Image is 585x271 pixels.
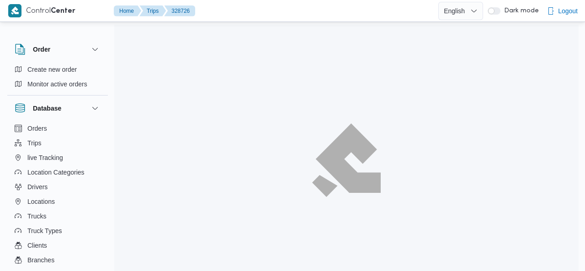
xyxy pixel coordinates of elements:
[33,44,50,55] h3: Order
[11,150,104,165] button: live Tracking
[27,196,55,207] span: Locations
[139,5,166,16] button: Trips
[15,44,101,55] button: Order
[317,129,376,191] img: ILLA Logo
[11,136,104,150] button: Trips
[11,253,104,267] button: Branches
[8,4,21,17] img: X8yXhbKr1z7QwAAAABJRU5ErkJggg==
[27,167,85,178] span: Location Categories
[51,8,75,15] b: Center
[558,5,578,16] span: Logout
[27,211,46,222] span: Trucks
[7,62,108,95] div: Order
[27,225,62,236] span: Truck Types
[164,5,195,16] button: 328726
[11,209,104,223] button: Trucks
[500,7,539,15] span: Dark mode
[11,121,104,136] button: Orders
[27,64,77,75] span: Create new order
[27,123,47,134] span: Orders
[15,103,101,114] button: Database
[11,194,104,209] button: Locations
[114,5,141,16] button: Home
[27,240,47,251] span: Clients
[27,138,42,149] span: Trips
[27,152,63,163] span: live Tracking
[11,77,104,91] button: Monitor active orders
[11,238,104,253] button: Clients
[11,165,104,180] button: Location Categories
[543,2,581,20] button: Logout
[33,103,61,114] h3: Database
[27,181,48,192] span: Drivers
[11,180,104,194] button: Drivers
[11,223,104,238] button: Truck Types
[11,62,104,77] button: Create new order
[27,255,54,266] span: Branches
[27,79,87,90] span: Monitor active orders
